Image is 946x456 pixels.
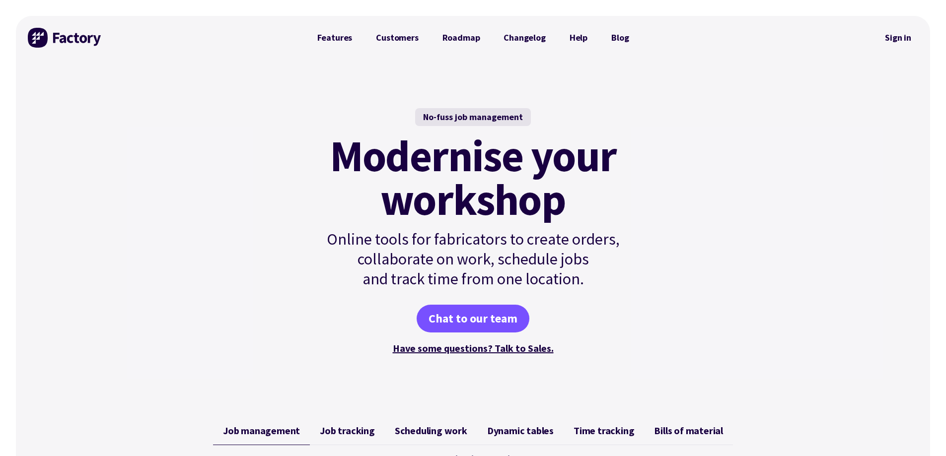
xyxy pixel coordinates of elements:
a: Roadmap [431,28,492,48]
span: Time tracking [574,425,634,437]
span: Dynamic tables [487,425,554,437]
img: Factory [28,28,102,48]
a: Chat to our team [417,305,529,332]
a: Help [558,28,599,48]
a: Blog [599,28,641,48]
div: No-fuss job management [415,108,531,126]
p: Online tools for fabricators to create orders, collaborate on work, schedule jobs and track time ... [305,229,641,289]
a: Sign in [878,26,918,49]
nav: Secondary Navigation [878,26,918,49]
a: Changelog [492,28,557,48]
a: Customers [364,28,430,48]
span: Job tracking [320,425,375,437]
mark: Modernise your workshop [330,134,616,221]
a: Features [305,28,364,48]
a: Have some questions? Talk to Sales. [393,342,554,354]
span: Bills of material [654,425,723,437]
span: Job management [223,425,300,437]
span: Scheduling work [395,425,467,437]
nav: Primary Navigation [305,28,641,48]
